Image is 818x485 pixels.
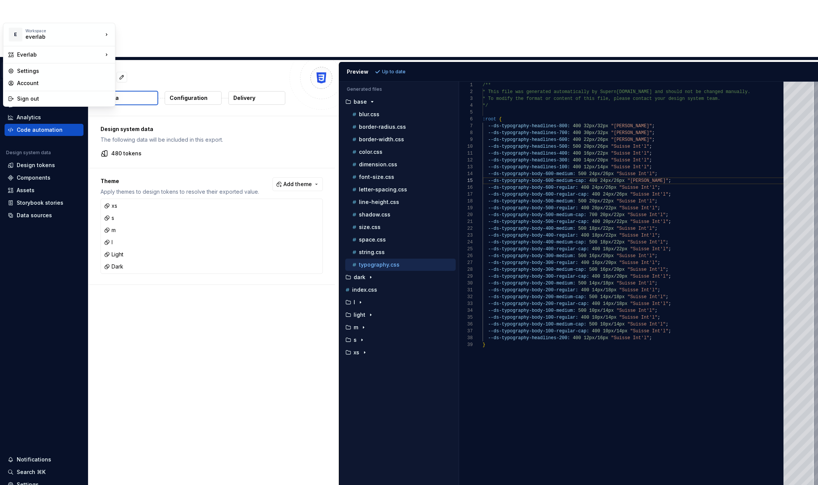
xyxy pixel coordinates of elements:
div: everlab [25,33,90,41]
div: E [9,28,22,41]
div: Account [17,79,110,87]
div: Workspace [25,28,103,33]
div: Sign out [17,95,110,103]
div: Settings [17,67,110,75]
div: Everlab [17,51,103,58]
